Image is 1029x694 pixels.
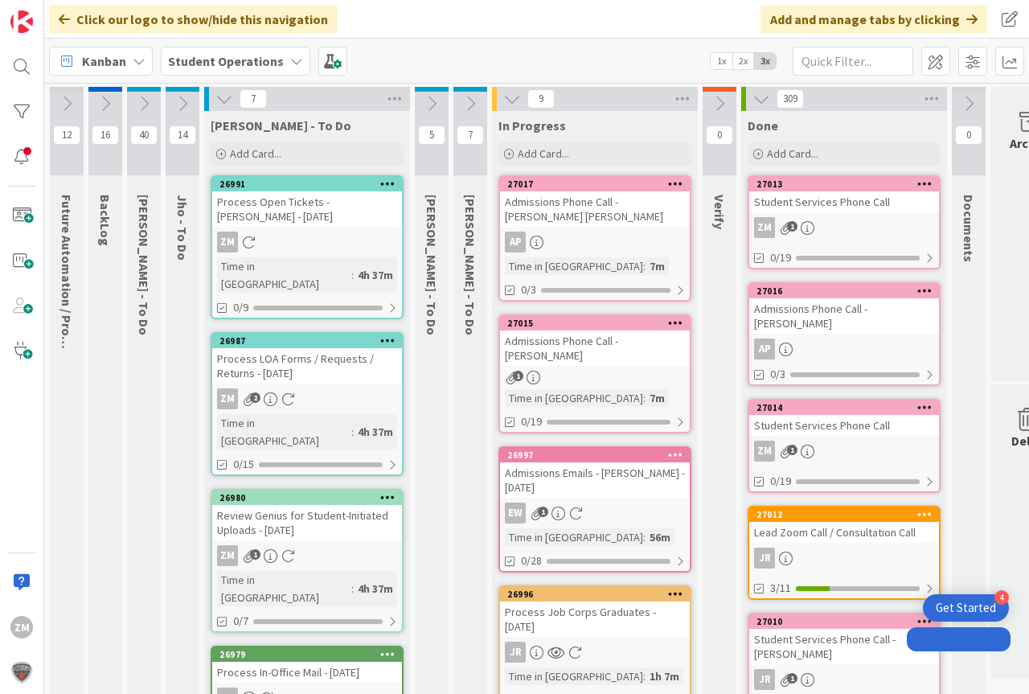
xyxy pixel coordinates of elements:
[770,580,791,597] span: 3/11
[211,117,351,133] span: Zaida - To Do
[217,232,238,253] div: ZM
[732,53,754,69] span: 2x
[749,548,939,569] div: JR
[749,284,939,298] div: 27016
[749,191,939,212] div: Student Services Phone Call
[10,661,33,684] img: avatar
[169,125,196,145] span: 14
[505,642,526,663] div: JR
[505,528,643,546] div: Time in [GEOGRAPHIC_DATA]
[457,125,484,145] span: 7
[749,284,939,334] div: 27016Admissions Phone Call - [PERSON_NAME]
[500,587,690,637] div: 26996Process Job Corps Graduates - [DATE]
[240,89,267,109] span: 7
[777,89,804,109] span: 309
[498,175,691,302] a: 27017Admissions Phone Call - [PERSON_NAME] [PERSON_NAME]APTime in [GEOGRAPHIC_DATA]:7m0/3
[500,316,690,366] div: 27015Admissions Phone Call - [PERSON_NAME]
[500,177,690,227] div: 27017Admissions Phone Call - [PERSON_NAME] [PERSON_NAME]
[507,179,690,190] div: 27017
[212,388,402,409] div: ZM
[500,191,690,227] div: Admissions Phone Call - [PERSON_NAME] [PERSON_NAME]
[49,5,338,34] div: Click our logo to show/hide this navigation
[500,232,690,253] div: AP
[500,642,690,663] div: JR
[212,491,402,505] div: 26980
[500,316,690,331] div: 27015
[500,462,690,498] div: Admissions Emails - [PERSON_NAME] - [DATE]
[250,392,260,403] span: 2
[212,647,402,683] div: 26979Process In-Office Mail - [DATE]
[351,580,354,597] span: :
[219,179,402,190] div: 26991
[749,415,939,436] div: Student Services Phone Call
[507,589,690,600] div: 26996
[507,450,690,461] div: 26997
[354,423,397,441] div: 4h 37m
[754,53,776,69] span: 3x
[521,552,542,569] span: 0/28
[136,195,152,335] span: Emilie - To Do
[527,89,555,109] span: 9
[217,257,351,293] div: Time in [GEOGRAPHIC_DATA]
[212,348,402,384] div: Process LOA Forms / Requests / Returns - [DATE]
[749,507,939,543] div: 27012Lead Zoom Call / Consultation Call
[233,299,248,316] span: 0/9
[749,339,939,359] div: AP
[219,649,402,660] div: 26979
[748,175,941,269] a: 27013Student Services Phone CallZM0/19
[505,257,643,275] div: Time in [GEOGRAPHIC_DATA]
[500,177,690,191] div: 27017
[233,613,248,630] span: 0/7
[500,448,690,462] div: 26997
[749,629,939,664] div: Student Services Phone Call - [PERSON_NAME]
[500,587,690,602] div: 26996
[760,5,987,34] div: Add and manage tabs by clicking
[354,580,397,597] div: 4h 37m
[748,282,941,386] a: 27016Admissions Phone Call - [PERSON_NAME]AP0/3
[754,339,775,359] div: AP
[212,232,402,253] div: ZM
[756,402,939,413] div: 27014
[749,298,939,334] div: Admissions Phone Call - [PERSON_NAME]
[498,446,691,573] a: 26997Admissions Emails - [PERSON_NAME] - [DATE]EWTime in [GEOGRAPHIC_DATA]:56m0/28
[643,528,646,546] span: :
[212,334,402,348] div: 26987
[462,195,478,335] span: Amanda - To Do
[217,545,238,566] div: ZM
[212,334,402,384] div: 26987Process LOA Forms / Requests / Returns - [DATE]
[643,389,646,407] span: :
[538,507,548,517] span: 1
[498,117,566,133] span: In Progress
[787,673,797,684] span: 1
[212,191,402,227] div: Process Open Tickets - [PERSON_NAME] - [DATE]
[424,195,440,335] span: Eric - To Do
[955,125,982,145] span: 0
[643,667,646,685] span: :
[770,249,791,266] span: 0/19
[756,285,939,297] div: 27016
[513,371,523,381] span: 1
[754,217,775,238] div: ZM
[521,413,542,430] span: 0/19
[749,614,939,629] div: 27010
[59,195,75,413] span: Future Automation / Process Building
[518,146,569,161] span: Add Card...
[936,600,996,616] div: Get Started
[521,281,536,298] span: 0/3
[749,177,939,191] div: 27013
[749,177,939,212] div: 27013Student Services Phone Call
[500,602,690,637] div: Process Job Corps Graduates - [DATE]
[646,528,674,546] div: 56m
[770,366,785,383] span: 0/3
[211,175,404,319] a: 26991Process Open Tickets - [PERSON_NAME] - [DATE]ZMTime in [GEOGRAPHIC_DATA]:4h 37m0/9
[418,125,445,145] span: 5
[500,448,690,498] div: 26997Admissions Emails - [PERSON_NAME] - [DATE]
[711,53,732,69] span: 1x
[219,492,402,503] div: 26980
[212,505,402,540] div: Review Genius for Student-Initiated Uploads - [DATE]
[351,423,354,441] span: :
[643,257,646,275] span: :
[748,506,941,600] a: 27012Lead Zoom Call / Consultation CallJR3/11
[754,441,775,462] div: ZM
[961,195,977,262] span: Documents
